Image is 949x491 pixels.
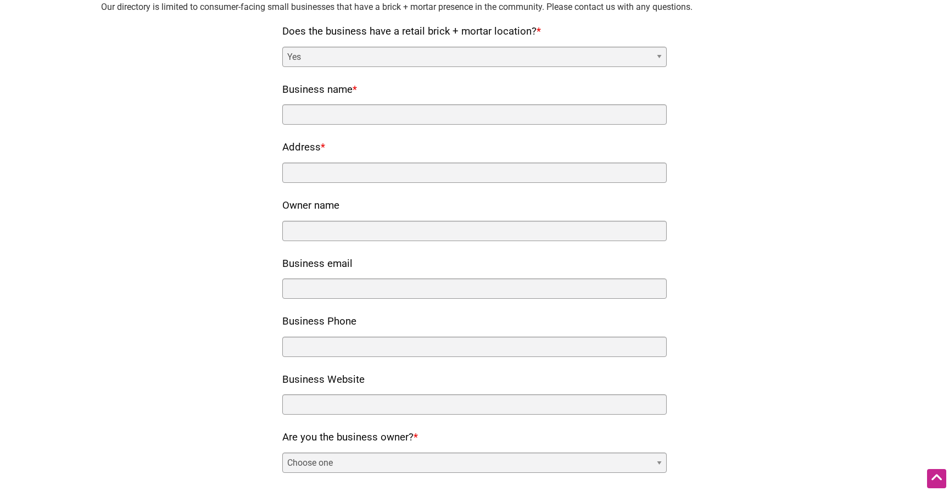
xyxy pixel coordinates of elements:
[282,255,353,274] label: Business email
[282,428,418,447] label: Are you the business owner?
[282,138,325,157] label: Address
[282,313,356,331] label: Business Phone
[282,23,541,41] label: Does the business have a retail brick + mortar location?
[927,469,946,488] div: Scroll Back to Top
[282,197,339,215] label: Owner name
[282,371,365,389] label: Business Website
[282,81,357,99] label: Business name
